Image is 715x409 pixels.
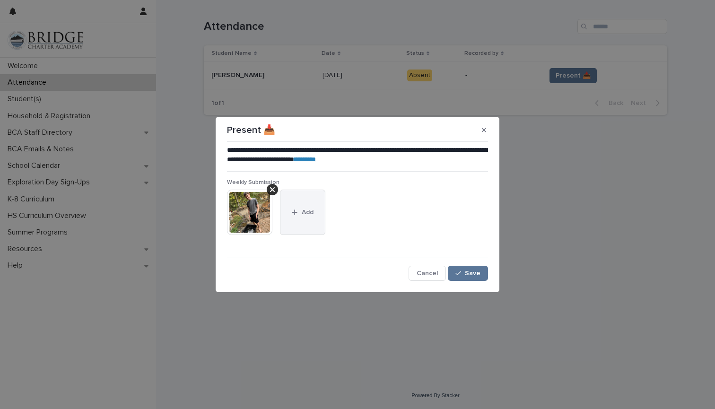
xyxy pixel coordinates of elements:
button: Cancel [409,266,446,281]
button: Add [280,190,325,235]
span: Add [302,209,314,216]
span: Cancel [417,270,438,277]
p: Present 📥 [227,124,275,136]
span: Weekly Submission [227,180,279,185]
button: Save [448,266,488,281]
span: Save [465,270,480,277]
